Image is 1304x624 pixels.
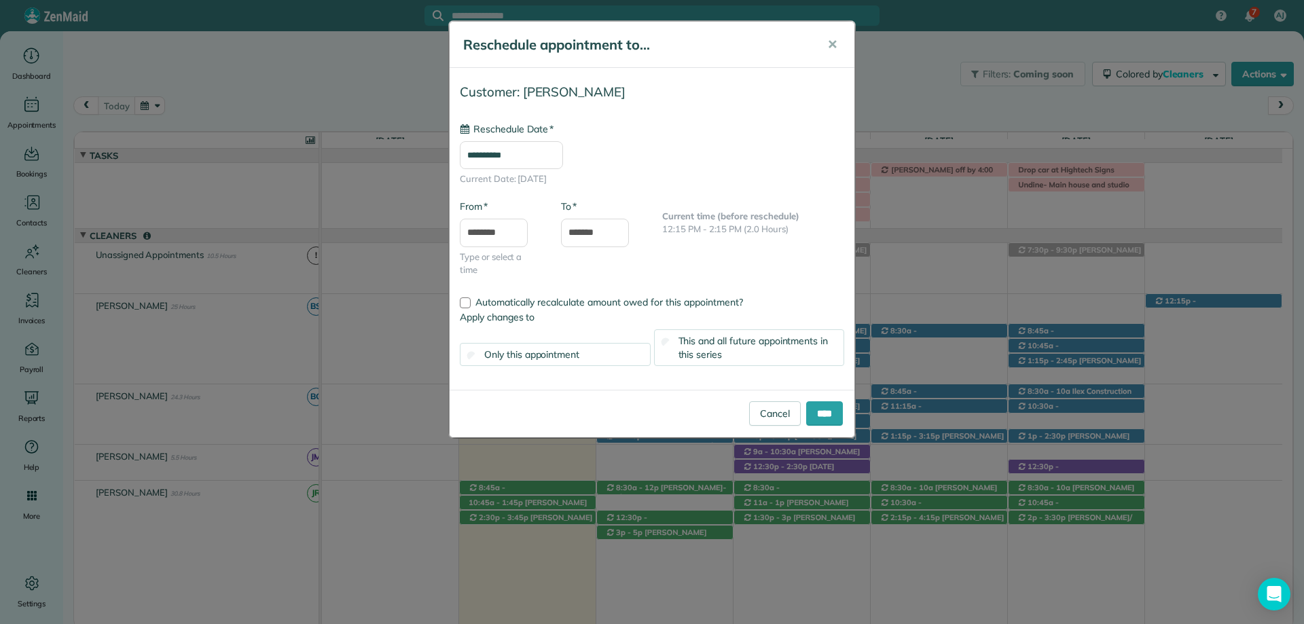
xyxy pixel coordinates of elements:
[460,172,844,186] span: Current Date: [DATE]
[561,200,577,213] label: To
[484,348,579,361] span: Only this appointment
[678,335,829,361] span: This and all future appointments in this series
[827,37,837,52] span: ✕
[662,223,844,236] p: 12:15 PM - 2:15 PM (2.0 Hours)
[467,351,476,360] input: Only this appointment
[749,401,801,426] a: Cancel
[661,337,670,346] input: This and all future appointments in this series
[460,310,844,324] label: Apply changes to
[1258,578,1290,610] div: Open Intercom Messenger
[463,35,808,54] h5: Reschedule appointment to...
[460,200,488,213] label: From
[662,210,799,221] b: Current time (before reschedule)
[460,122,554,136] label: Reschedule Date
[475,296,743,308] span: Automatically recalculate amount owed for this appointment?
[460,251,541,277] span: Type or select a time
[460,85,844,99] h4: Customer: [PERSON_NAME]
